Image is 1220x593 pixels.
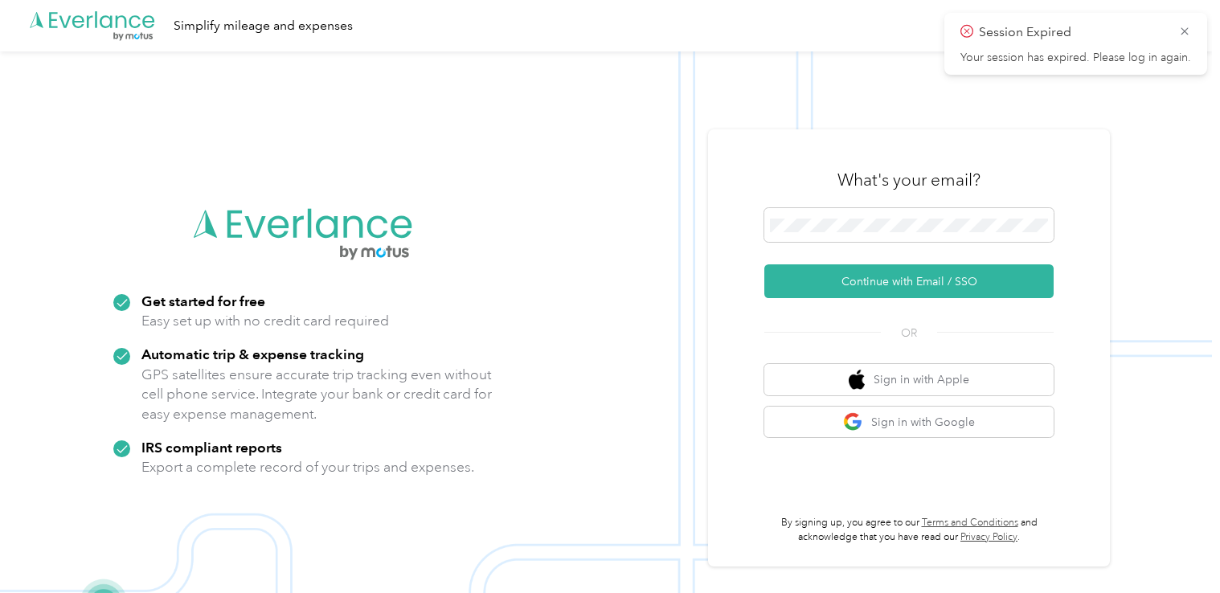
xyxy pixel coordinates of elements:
[979,22,1167,43] p: Session Expired
[960,51,1191,65] p: Your session has expired. Please log in again.
[764,516,1054,544] p: By signing up, you agree to our and acknowledge that you have read our .
[1130,503,1220,593] iframe: Everlance-gr Chat Button Frame
[849,370,865,390] img: apple logo
[141,292,265,309] strong: Get started for free
[141,365,493,424] p: GPS satellites ensure accurate trip tracking even without cell phone service. Integrate your bank...
[837,169,981,191] h3: What's your email?
[141,311,389,331] p: Easy set up with no credit card required
[764,364,1054,395] button: apple logoSign in with Apple
[922,517,1018,529] a: Terms and Conditions
[960,531,1017,543] a: Privacy Policy
[764,264,1054,298] button: Continue with Email / SSO
[881,325,937,341] span: OR
[141,346,364,362] strong: Automatic trip & expense tracking
[141,439,282,456] strong: IRS compliant reports
[141,457,474,477] p: Export a complete record of your trips and expenses.
[174,16,353,36] div: Simplify mileage and expenses
[764,407,1054,438] button: google logoSign in with Google
[843,412,863,432] img: google logo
